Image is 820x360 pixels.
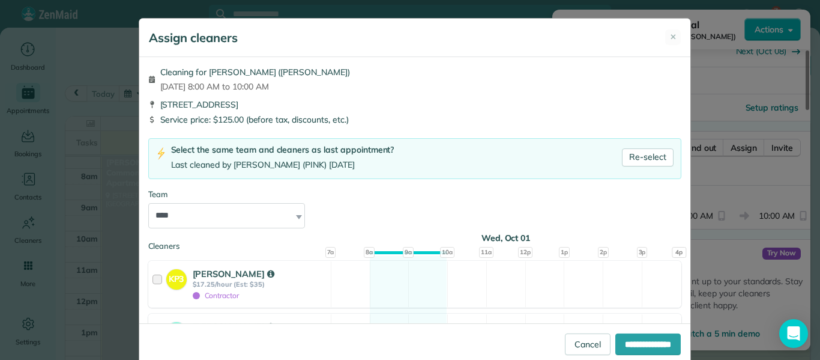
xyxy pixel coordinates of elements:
span: Cleaning for [PERSON_NAME] ([PERSON_NAME]) [160,66,350,78]
strong: KP3 [166,269,187,285]
span: ✕ [670,31,677,43]
strong: [PERSON_NAME] [193,321,274,332]
h5: Assign cleaners [149,29,238,46]
a: Re-select [622,148,674,166]
div: [STREET_ADDRESS] [148,99,681,111]
div: Last cleaned by [PERSON_NAME] (PINK) [DATE] [171,159,394,171]
div: Select the same team and cleaners as last appointment? [171,144,394,156]
div: Open Intercom Messenger [779,319,808,348]
div: Team [148,189,681,201]
span: Contractor [193,291,240,300]
strong: [PERSON_NAME] [193,268,274,279]
span: [DATE] 8:00 AM to 10:00 AM [160,81,350,93]
a: Cancel [565,334,610,355]
strong: $17.25/hour (Est: $35) [193,280,327,288]
div: Cleaners [148,240,681,244]
img: lightning-bolt-icon-94e5364df696ac2de96d3a42b8a9ff6ba979493684c50e6bbbcda72601fa0d29.png [156,147,166,160]
div: Service price: $125.00 (before tax, discounts, etc.) [148,114,681,126]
